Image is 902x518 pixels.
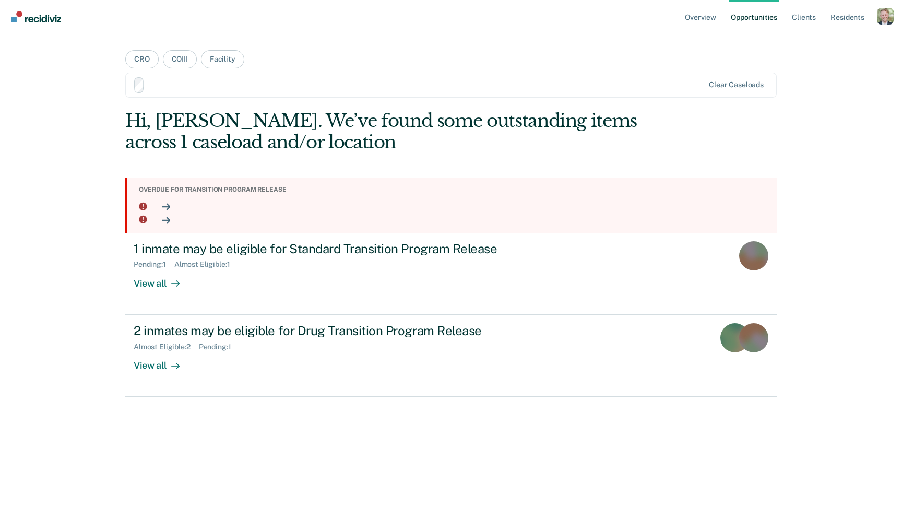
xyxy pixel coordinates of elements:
div: Almost Eligible : 1 [174,260,239,269]
div: Pending : 1 [134,260,174,269]
div: 2 inmates may be eligible for Drug Transition Program Release [134,323,500,338]
div: View all [134,269,192,289]
div: Overdue for transition program release [139,186,768,193]
button: Profile dropdown button [877,8,894,25]
div: Almost Eligible : 2 [134,343,199,351]
button: CRO [125,50,159,68]
div: Pending : 1 [199,343,240,351]
div: Clear caseloads [709,80,764,89]
button: Facility [201,50,244,68]
div: 1 inmate may be eligible for Standard Transition Program Release [134,241,500,256]
button: COIII [163,50,197,68]
div: View all [134,351,192,371]
a: 2 inmates may be eligible for Drug Transition Program ReleaseAlmost Eligible:2Pending:1View all [125,315,777,397]
a: 1 inmate may be eligible for Standard Transition Program ReleasePending:1Almost Eligible:1View all [125,233,777,315]
div: Hi, [PERSON_NAME]. We’ve found some outstanding items across 1 caseload and/or location [125,110,646,153]
img: Recidiviz [11,11,61,22]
